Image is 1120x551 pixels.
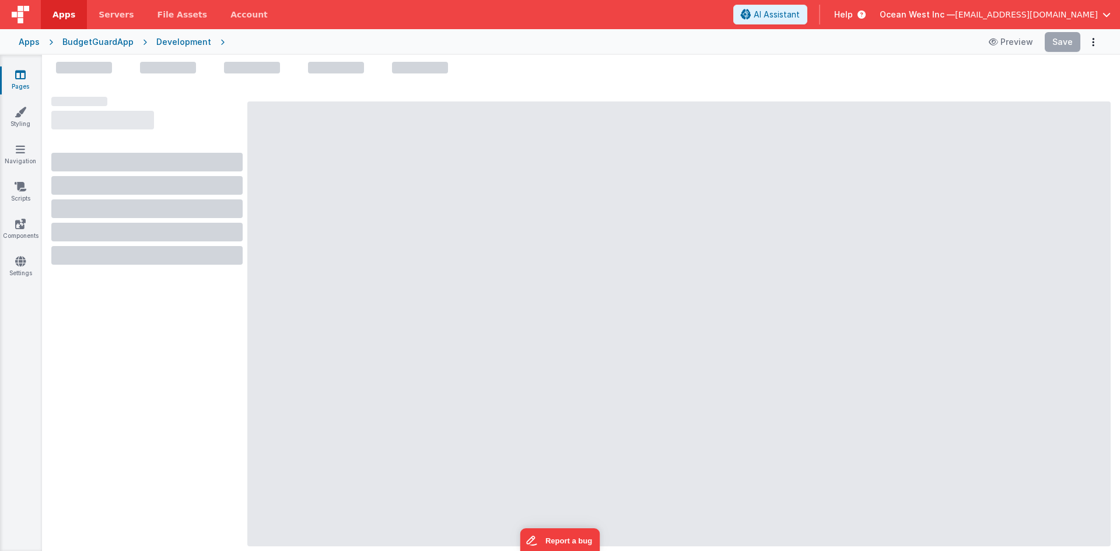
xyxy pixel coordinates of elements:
[754,9,800,20] span: AI Assistant
[982,33,1040,51] button: Preview
[1045,32,1080,52] button: Save
[19,36,40,48] div: Apps
[156,36,211,48] div: Development
[955,9,1098,20] span: [EMAIL_ADDRESS][DOMAIN_NAME]
[99,9,134,20] span: Servers
[733,5,807,24] button: AI Assistant
[157,9,208,20] span: File Assets
[880,9,1111,20] button: Ocean West Inc — [EMAIL_ADDRESS][DOMAIN_NAME]
[52,9,75,20] span: Apps
[834,9,853,20] span: Help
[880,9,955,20] span: Ocean West Inc —
[62,36,134,48] div: BudgetGuardApp
[1085,34,1101,50] button: Options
